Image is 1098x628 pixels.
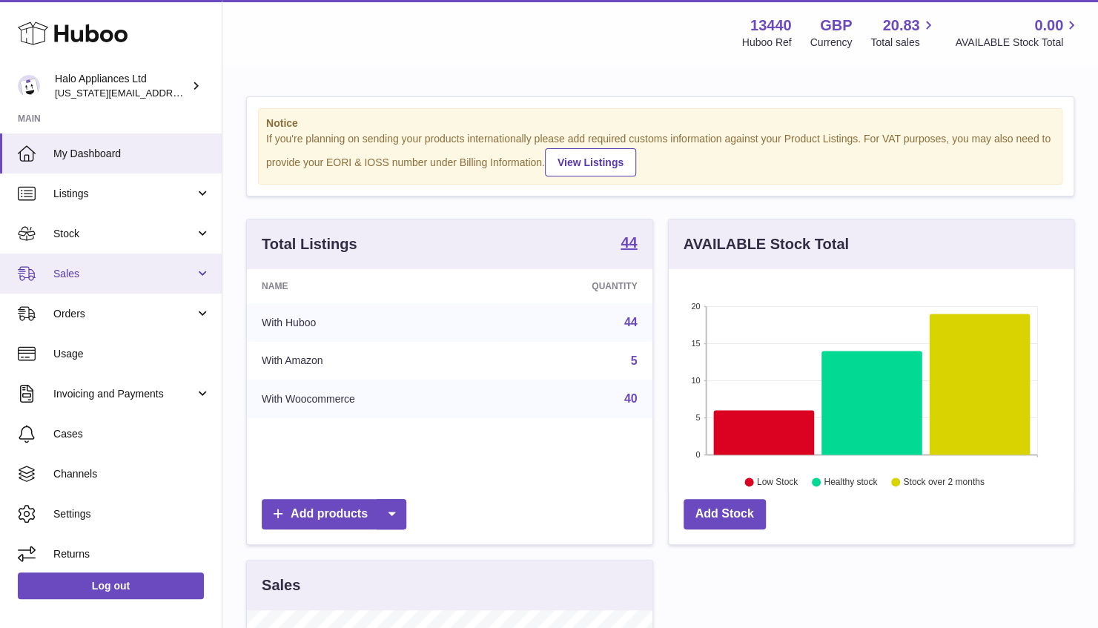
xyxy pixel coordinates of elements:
strong: 44 [621,235,637,250]
span: Stock [53,227,195,241]
text: 0 [695,450,700,459]
span: Listings [53,187,195,201]
span: 20.83 [882,16,919,36]
img: georgia.hennessy@haloappliances.com [18,75,40,97]
strong: Notice [266,116,1054,130]
td: With Woocommerce [247,380,498,418]
text: Stock over 2 months [903,477,984,487]
a: Add Stock [684,499,766,529]
text: Low Stock [756,477,798,487]
a: 44 [621,235,637,253]
h3: Total Listings [262,234,357,254]
div: Halo Appliances Ltd [55,72,188,100]
strong: 13440 [750,16,792,36]
td: With Amazon [247,342,498,380]
span: Cases [53,427,211,441]
text: 5 [695,413,700,422]
span: Returns [53,547,211,561]
span: Channels [53,467,211,481]
text: 20 [691,302,700,311]
text: Healthy stock [824,477,878,487]
a: 40 [624,392,638,405]
span: 0.00 [1034,16,1063,36]
a: Add products [262,499,406,529]
span: Invoicing and Payments [53,387,195,401]
th: Quantity [498,269,652,303]
span: Total sales [870,36,936,50]
a: 5 [631,354,638,367]
span: [US_STATE][EMAIL_ADDRESS][PERSON_NAME][DOMAIN_NAME] [55,87,351,99]
div: If you're planning on sending your products internationally please add required customs informati... [266,132,1054,176]
text: 10 [691,376,700,385]
div: Currency [810,36,853,50]
span: Orders [53,307,195,321]
a: 44 [624,316,638,328]
span: My Dashboard [53,147,211,161]
th: Name [247,269,498,303]
a: 20.83 Total sales [870,16,936,50]
h3: Sales [262,575,300,595]
text: 15 [691,339,700,348]
a: Log out [18,572,204,599]
a: 0.00 AVAILABLE Stock Total [955,16,1080,50]
div: Huboo Ref [742,36,792,50]
h3: AVAILABLE Stock Total [684,234,849,254]
td: With Huboo [247,303,498,342]
a: View Listings [545,148,636,176]
span: Settings [53,507,211,521]
strong: GBP [820,16,852,36]
span: Sales [53,267,195,281]
span: AVAILABLE Stock Total [955,36,1080,50]
span: Usage [53,347,211,361]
